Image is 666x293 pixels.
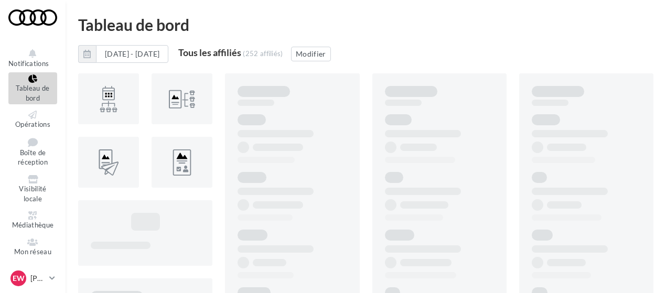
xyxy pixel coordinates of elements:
button: [DATE] - [DATE] [78,45,168,63]
a: Mon réseau [8,236,57,258]
a: Visibilité locale [8,173,57,205]
a: Boîte de réception [8,135,57,169]
div: Tous les affiliés [178,48,241,57]
button: Modifier [291,47,331,61]
span: Visibilité locale [19,185,46,203]
span: EW [13,273,25,284]
div: Tableau de bord [78,17,653,32]
span: Mon réseau [14,247,51,256]
span: Médiathèque [12,221,54,229]
a: Tableau de bord [8,72,57,104]
p: [PERSON_NAME] [30,273,45,284]
span: Notifications [8,59,49,68]
div: (252 affiliés) [243,49,283,58]
a: Opérations [8,108,57,131]
a: Médiathèque [8,209,57,232]
span: Tableau de bord [16,84,49,102]
button: [DATE] - [DATE] [96,45,168,63]
span: Boîte de réception [18,148,48,167]
span: Opérations [15,120,50,128]
a: EW [PERSON_NAME] [8,268,57,288]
